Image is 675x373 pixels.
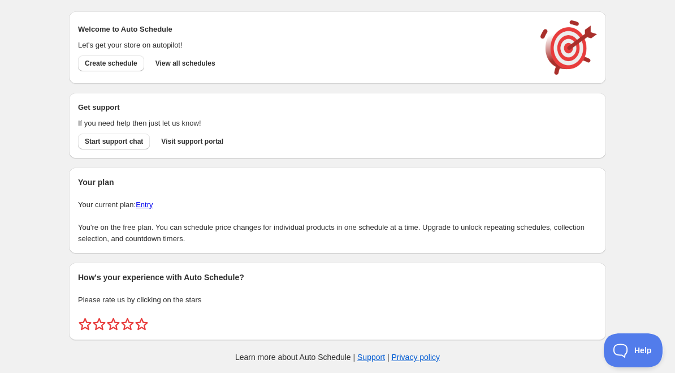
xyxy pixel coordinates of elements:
[78,24,529,35] h2: Welcome to Auto Schedule
[161,137,223,146] span: Visit support portal
[78,118,529,129] p: If you need help then just let us know!
[155,59,215,68] span: View all schedules
[78,294,597,306] p: Please rate us by clicking on the stars
[392,353,440,362] a: Privacy policy
[78,102,529,113] h2: Get support
[235,351,440,363] p: Learn more about Auto Schedule | |
[85,59,137,68] span: Create schedule
[78,134,150,149] a: Start support chat
[85,137,143,146] span: Start support chat
[78,55,144,71] button: Create schedule
[78,40,529,51] p: Let's get your store on autopilot!
[357,353,385,362] a: Support
[136,200,153,209] a: Entry
[78,177,597,188] h2: Your plan
[604,333,664,367] iframe: Help Scout Beacon - Open
[78,199,597,211] p: Your current plan:
[78,272,597,283] h2: How's your experience with Auto Schedule?
[154,134,230,149] a: Visit support portal
[78,222,597,245] p: You're on the free plan. You can schedule price changes for individual products in one schedule a...
[149,55,222,71] button: View all schedules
